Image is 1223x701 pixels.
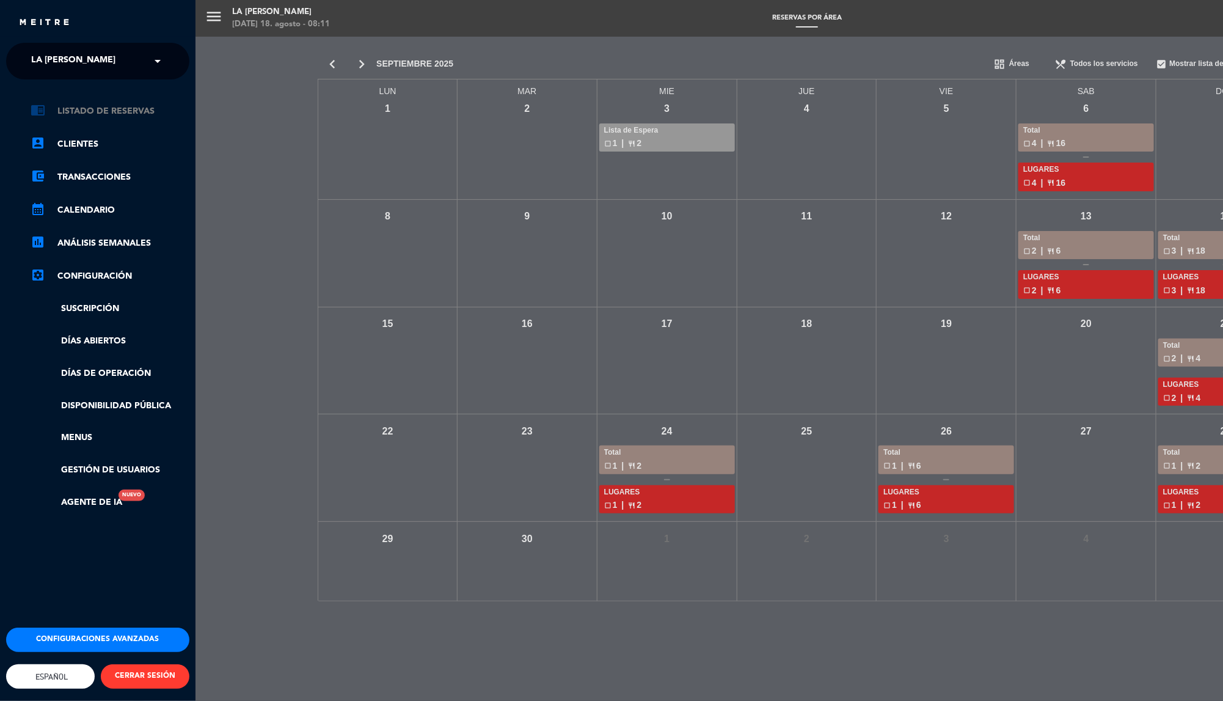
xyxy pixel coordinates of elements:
button: CERRAR SESIÓN [101,664,189,689]
i: chrome_reader_mode [31,103,45,117]
a: Suscripción [31,302,189,316]
button: Configuraciones avanzadas [6,628,189,652]
i: calendar_month [31,202,45,216]
img: MEITRE [18,18,70,28]
i: assessment [31,235,45,249]
i: account_balance_wallet [31,169,45,183]
i: settings_applications [31,268,45,282]
div: Nuevo [119,490,145,501]
a: account_balance_walletTransacciones [31,170,189,185]
a: Menus [31,431,189,445]
a: Disponibilidad pública [31,399,189,413]
a: Configuración [31,269,189,284]
a: Agente de IANuevo [31,496,122,510]
a: chrome_reader_modeListado de Reservas [31,104,189,119]
i: account_box [31,136,45,150]
a: Días abiertos [31,334,189,348]
span: LA [PERSON_NAME] [31,48,115,74]
span: Español [33,672,68,681]
a: Días de Operación [31,367,189,381]
a: assessmentANÁLISIS SEMANALES [31,236,189,251]
a: account_boxClientes [31,137,189,152]
a: calendar_monthCalendario [31,203,189,218]
a: Gestión de usuarios [31,463,189,477]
